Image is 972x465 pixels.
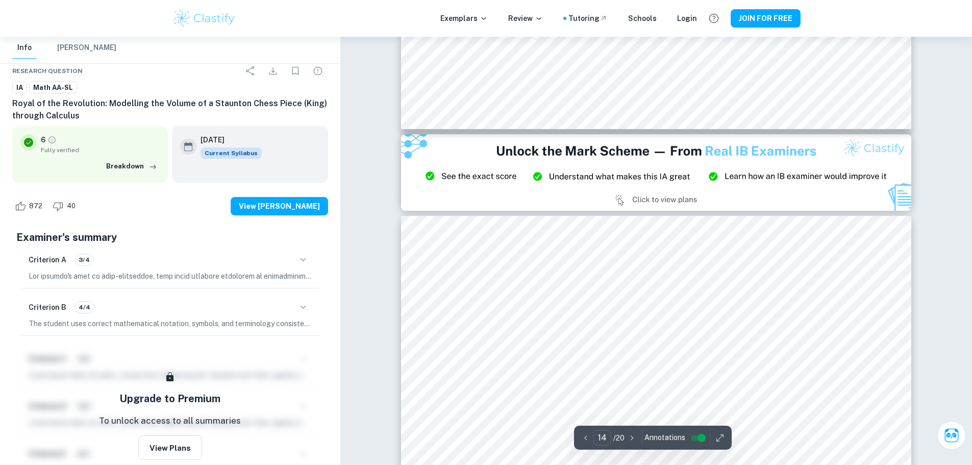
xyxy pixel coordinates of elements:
[29,254,66,265] h6: Criterion A
[29,302,66,313] h6: Criterion B
[99,414,241,428] p: To unlock access to all summaries
[12,37,37,59] button: Info
[508,13,543,24] p: Review
[119,391,220,406] h5: Upgrade to Premium
[240,61,261,81] div: Share
[308,61,328,81] div: Report issue
[628,13,657,24] a: Schools
[75,303,94,312] span: 4/4
[104,159,160,174] button: Breakdown
[57,37,116,59] button: [PERSON_NAME]
[568,13,608,24] a: Tutoring
[12,66,83,76] span: Research question
[41,145,160,155] span: Fully verified
[644,432,685,443] span: Annotations
[29,318,312,329] p: The student uses correct mathematical notation, symbols, and terminology consistently and accurat...
[47,135,57,144] a: Grade fully verified
[440,13,488,24] p: Exemplars
[13,83,27,93] span: IA
[138,435,202,460] button: View Plans
[231,197,328,215] button: View [PERSON_NAME]
[12,97,328,122] h6: Royal of the Revolution: Modelling the Volume of a Staunton Chess Piece (King) through Calculus
[677,13,697,24] a: Login
[23,201,48,211] span: 872
[201,148,262,159] div: This exemplar is based on the current syllabus. Feel free to refer to it for inspiration/ideas wh...
[201,134,254,145] h6: [DATE]
[263,61,283,81] div: Download
[12,198,48,214] div: Like
[705,10,722,27] button: Help and Feedback
[285,61,306,81] div: Bookmark
[731,9,801,28] button: JOIN FOR FREE
[50,198,81,214] div: Dislike
[29,81,77,94] a: Math AA-SL
[30,83,77,93] span: Math AA-SL
[29,271,312,282] p: Lor ipsumdo's amet co adip-elitseddoe, temp incid utlabore etdolorem al enimadminimv, quis, nos e...
[41,134,45,145] p: 6
[937,421,966,450] button: Ask Clai
[12,81,27,94] a: IA
[61,201,81,211] span: 40
[75,255,93,264] span: 3/4
[613,432,625,444] p: / 20
[16,230,324,245] h5: Examiner's summary
[201,148,262,159] span: Current Syllabus
[401,134,911,211] img: Ad
[172,8,237,29] img: Clastify logo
